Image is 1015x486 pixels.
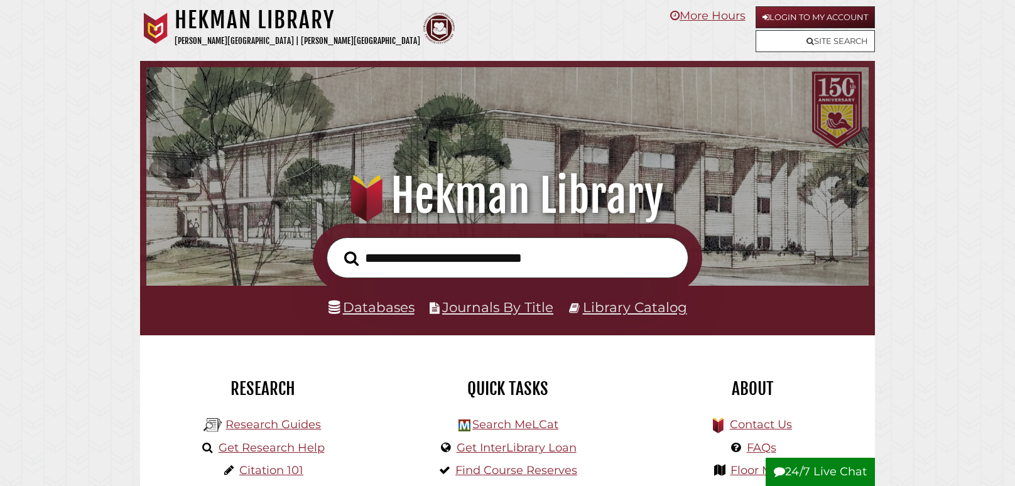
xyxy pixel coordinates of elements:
[423,13,455,44] img: Calvin Theological Seminary
[219,441,325,455] a: Get Research Help
[472,418,558,431] a: Search MeLCat
[583,299,687,315] a: Library Catalog
[328,299,415,315] a: Databases
[161,168,854,224] h1: Hekman Library
[344,251,359,266] i: Search
[239,463,303,477] a: Citation 101
[747,441,776,455] a: FAQs
[455,463,577,477] a: Find Course Reserves
[204,416,222,435] img: Hekman Library Logo
[140,13,171,44] img: Calvin University
[149,378,376,399] h2: Research
[639,378,866,399] h2: About
[175,34,420,48] p: [PERSON_NAME][GEOGRAPHIC_DATA] | [PERSON_NAME][GEOGRAPHIC_DATA]
[756,6,875,28] a: Login to My Account
[394,378,621,399] h2: Quick Tasks
[756,30,875,52] a: Site Search
[730,418,792,431] a: Contact Us
[457,441,577,455] a: Get InterLibrary Loan
[175,6,420,34] h1: Hekman Library
[459,419,470,431] img: Hekman Library Logo
[338,247,365,270] button: Search
[730,463,793,477] a: Floor Maps
[442,299,553,315] a: Journals By Title
[225,418,321,431] a: Research Guides
[670,9,746,23] a: More Hours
